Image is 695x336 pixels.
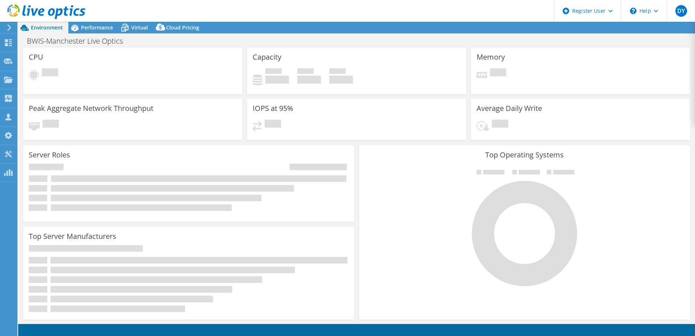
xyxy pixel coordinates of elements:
span: Used [265,68,282,76]
span: Total [329,68,346,76]
span: Pending [43,120,59,129]
svg: \n [630,8,636,14]
h1: BWIS-Manchester Live Optics [24,37,134,45]
span: Pending [490,68,506,78]
span: Virtual [131,24,148,31]
span: Environment [31,24,63,31]
span: Performance [81,24,113,31]
h3: CPU [29,53,43,61]
h3: Top Server Manufacturers [29,232,116,240]
h3: Average Daily Write [477,104,542,112]
span: Free [297,68,314,76]
h4: 0 GiB [329,76,353,84]
h3: Capacity [253,53,281,61]
h3: Memory [477,53,505,61]
span: Pending [265,120,281,129]
h4: 0 GiB [265,76,289,84]
span: Cloud Pricing [166,24,199,31]
h3: Server Roles [29,151,70,159]
span: Pending [492,120,508,129]
span: DY [675,5,687,17]
h3: Top Operating Systems [365,151,684,159]
h3: IOPS at 95% [253,104,293,112]
h4: 0 GiB [297,76,321,84]
span: Pending [42,68,58,78]
h3: Peak Aggregate Network Throughput [29,104,153,112]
